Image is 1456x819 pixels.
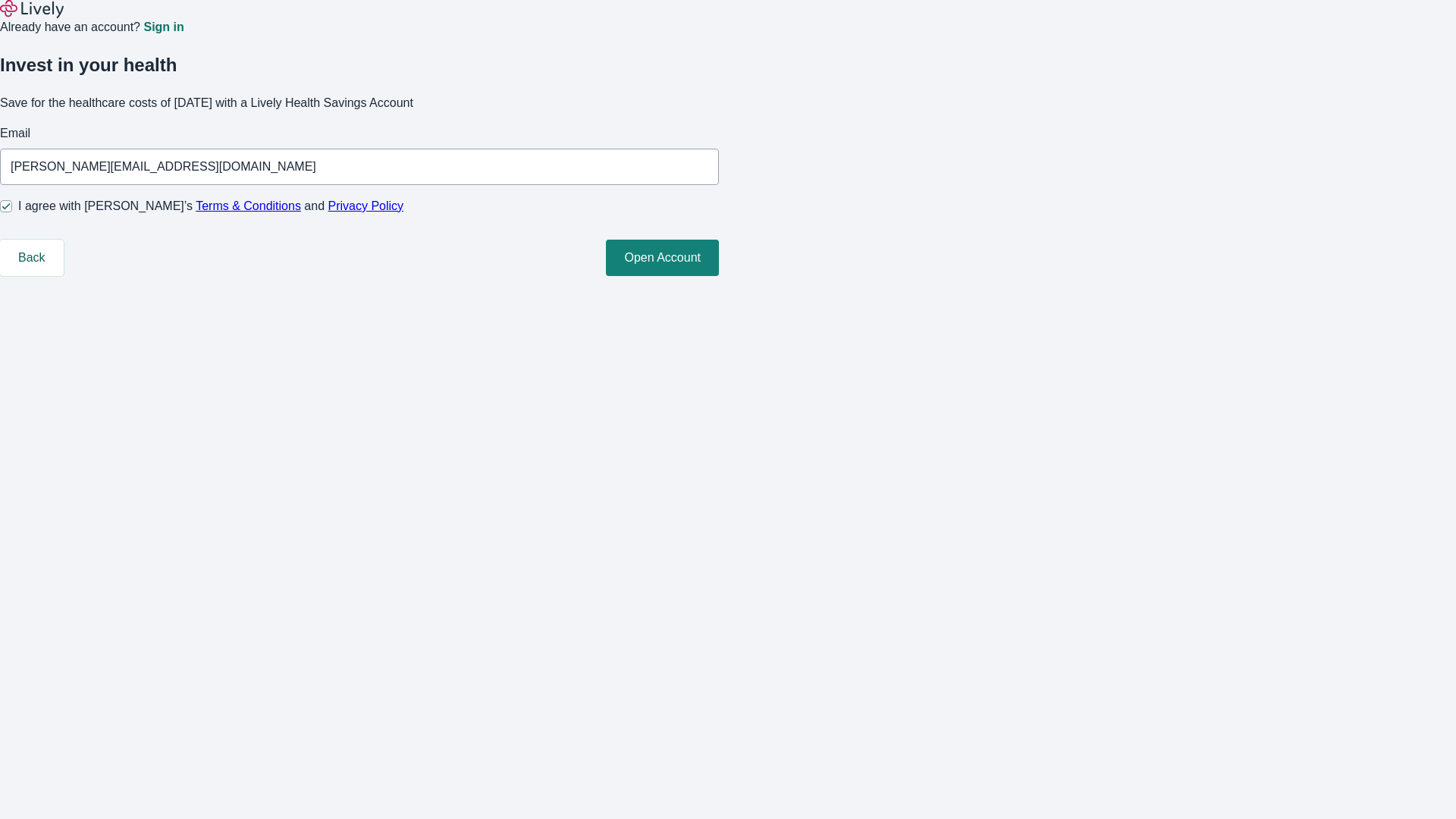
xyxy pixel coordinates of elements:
a: Terms & Conditions [196,199,301,212]
button: Open Account [606,240,719,276]
span: I agree with [PERSON_NAME]’s and [18,197,403,215]
a: Sign in [143,21,184,33]
a: Privacy Policy [328,199,404,212]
